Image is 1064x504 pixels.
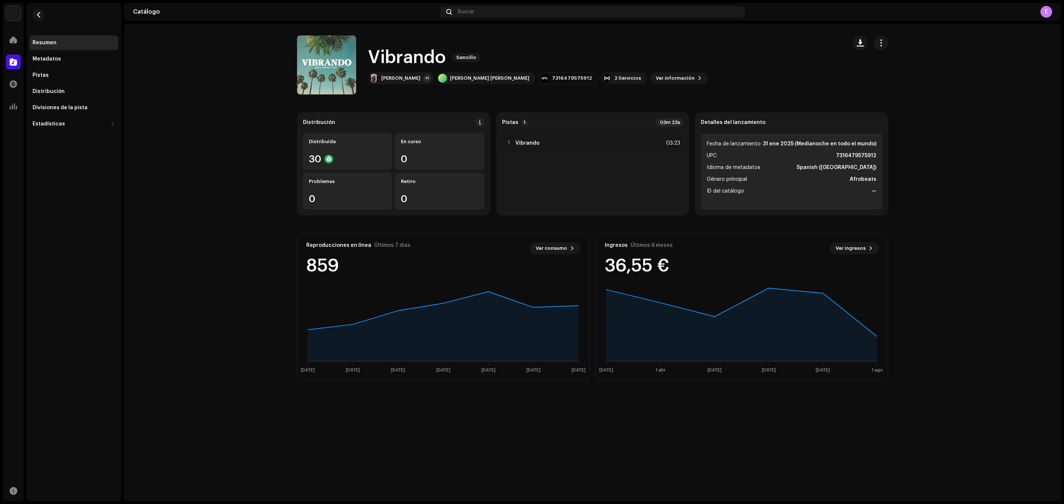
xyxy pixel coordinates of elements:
div: +1 [423,75,431,82]
text: [DATE] [301,368,315,373]
text: [DATE] [707,368,722,373]
text: [DATE] [816,368,830,373]
text: [DATE] [481,368,495,373]
text: 1 ago [872,368,883,372]
re-m-nav-item: Metadatos [30,52,118,66]
span: Sencillo [452,53,481,62]
text: [DATE] [436,368,450,373]
div: [PERSON_NAME] [381,75,420,81]
span: Fecha de lanzamiento [707,139,761,148]
text: [DATE] [526,368,540,373]
div: Distribuída [309,139,386,145]
div: Divisiones de la pista [33,105,88,111]
div: Catálogo [133,9,437,15]
strong: — [872,187,876,196]
div: Distribución [303,120,335,125]
span: Ver consumo [536,241,567,256]
div: 03:23 [664,139,680,148]
div: 7316479575912 [552,75,592,81]
p-badge: 1 [521,119,528,126]
strong: Vibrando [515,140,539,146]
div: 03m 23s [655,118,683,127]
div: E [1040,6,1052,18]
div: Reproducciones en línea [306,242,371,248]
img: 297a105e-aa6c-4183-9ff4-27133c00f2e2 [6,6,21,21]
div: Retiro [401,179,478,184]
div: Problemas [309,179,386,184]
span: Ver información [656,71,695,86]
button: Ver información [650,72,708,84]
div: 2 Servicios [614,75,641,81]
text: 1 abr [655,368,666,372]
span: Ver ingresos [836,241,866,256]
div: Metadatos [33,56,61,62]
strong: 31 ene 2025 (Medianoche en todo el mundo) [763,139,876,148]
span: Género principal [707,175,747,184]
div: [PERSON_NAME] [PERSON_NAME] [450,75,529,81]
span: ID del catálogo [707,187,744,196]
span: Buscar [458,9,474,15]
span: UPC [707,151,717,160]
re-m-nav-item: Resumen [30,35,118,50]
re-m-nav-item: Divisiones de la pista [30,100,118,115]
button: Ver ingresos [830,242,879,254]
div: Últimos 6 meses [631,242,673,248]
text: [DATE] [346,368,360,373]
re-m-nav-item: Distribución [30,84,118,99]
text: [DATE] [762,368,776,373]
div: En curso [401,139,478,145]
div: Estadísticas [33,121,65,127]
strong: Spanish ([GEOGRAPHIC_DATA]) [797,163,876,172]
div: Pistas [33,72,49,78]
strong: 7316479575912 [836,151,876,160]
div: Últimos 7 días [374,242,410,248]
re-m-nav-item: Pistas [30,68,118,83]
div: Ingresos [605,242,628,248]
re-m-nav-dropdown: Estadísticas [30,117,118,131]
strong: Detalles del lanzamiento [701,120,765,125]
text: [DATE] [572,368,586,373]
h1: Vibrando [368,46,446,69]
button: Ver consumo [530,242,580,254]
strong: Pistas [502,120,518,125]
strong: Afrobeats [850,175,876,184]
text: [DATE] [391,368,405,373]
div: Resumen [33,40,57,46]
text: [DATE] [599,368,613,373]
img: 82a40d53-0d5d-4ad5-96cc-30c69e3a7ea1 [369,74,378,83]
span: Idioma de metadatos [707,163,760,172]
div: Distribución [33,89,65,94]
